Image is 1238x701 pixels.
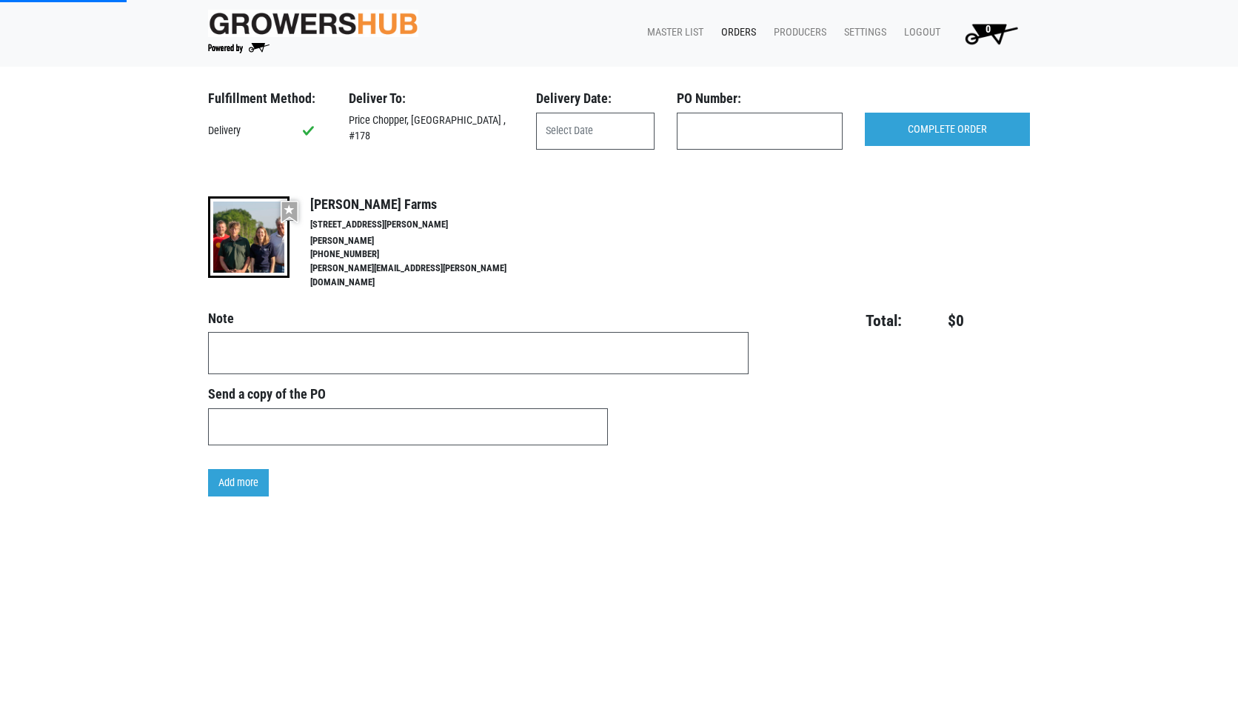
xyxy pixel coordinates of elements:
a: Settings [832,19,892,47]
li: [STREET_ADDRESS][PERSON_NAME] [310,218,538,232]
h4: [PERSON_NAME] Farms [310,196,538,213]
h3: Fulfillment Method: [208,90,327,107]
img: thumbnail-8a08f3346781c529aa742b86dead986c.jpg [208,196,290,278]
a: Add more [208,469,269,497]
a: Logout [892,19,946,47]
img: original-fc7597fdc6adbb9d0e2ae620e786d1a2.jpg [208,10,418,37]
a: Master List [635,19,709,47]
h4: Note [208,310,749,327]
span: 0 [986,23,991,36]
h4: Total: [772,311,902,330]
h3: Delivery Date: [536,90,655,107]
a: Producers [762,19,832,47]
h3: Send a copy of the PO [208,386,608,402]
img: Powered by Big Wheelbarrow [208,43,270,53]
input: COMPLETE ORDER [865,113,1030,147]
h3: Deliver To: [349,90,514,107]
li: [PERSON_NAME][EMAIL_ADDRESS][PERSON_NAME][DOMAIN_NAME] [310,262,538,290]
img: Cart [958,19,1024,48]
a: 0 [946,19,1030,48]
li: [PHONE_NUMBER] [310,247,538,262]
li: [PERSON_NAME] [310,234,538,248]
h4: $0 [911,311,964,330]
div: Price Chopper, [GEOGRAPHIC_DATA] , #178 [338,113,525,144]
input: Select Date [536,113,655,150]
a: Orders [709,19,762,47]
h3: PO Number: [677,90,842,107]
